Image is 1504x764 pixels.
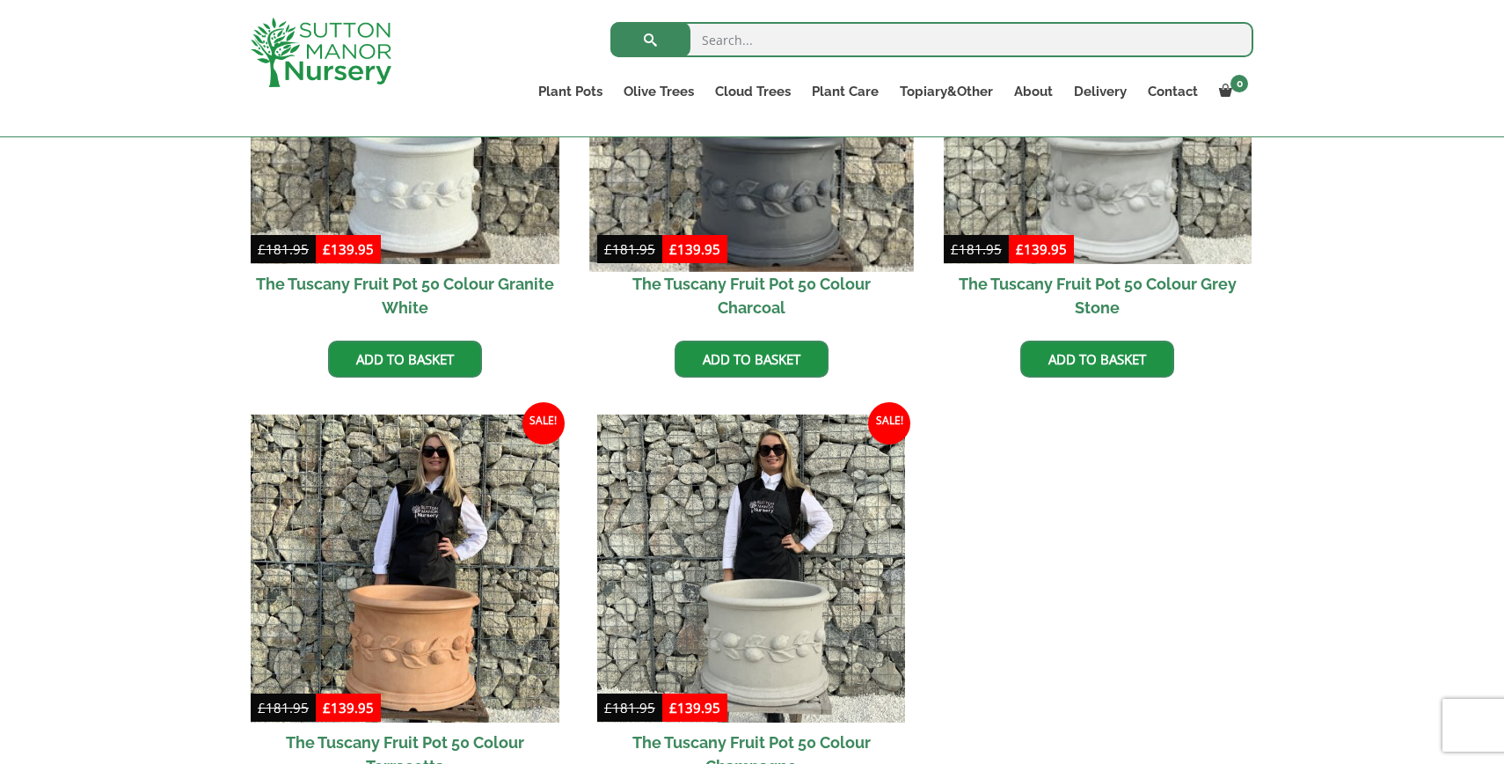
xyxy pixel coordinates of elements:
[597,264,906,327] h2: The Tuscany Fruit Pot 50 Colour Charcoal
[258,699,266,716] span: £
[251,18,391,87] img: logo
[597,415,906,724] img: The Tuscany Fruit Pot 50 Colour Champagne
[1004,79,1063,104] a: About
[1016,240,1024,258] span: £
[669,240,720,258] bdi: 139.95
[613,79,705,104] a: Olive Trees
[944,264,1252,327] h2: The Tuscany Fruit Pot 50 Colour Grey Stone
[251,415,559,724] img: The Tuscany Fruit Pot 50 Colour Terracotta
[1137,79,1208,104] a: Contact
[1016,240,1067,258] bdi: 139.95
[868,402,910,444] span: Sale!
[801,79,889,104] a: Plant Care
[1063,79,1137,104] a: Delivery
[951,240,959,258] span: £
[604,699,655,716] bdi: 181.95
[669,699,677,716] span: £
[604,240,655,258] bdi: 181.95
[522,402,565,444] span: Sale!
[889,79,1004,104] a: Topiary&Other
[669,699,720,716] bdi: 139.95
[323,699,331,716] span: £
[323,240,374,258] bdi: 139.95
[604,240,612,258] span: £
[528,79,613,104] a: Plant Pots
[604,699,612,716] span: £
[258,240,266,258] span: £
[1208,79,1253,104] a: 0
[258,240,309,258] bdi: 181.95
[323,240,331,258] span: £
[675,341,829,378] a: Add to basket: “The Tuscany Fruit Pot 50 Colour Charcoal”
[1230,75,1248,92] span: 0
[610,22,1253,57] input: Search...
[705,79,801,104] a: Cloud Trees
[1020,341,1174,378] a: Add to basket: “The Tuscany Fruit Pot 50 Colour Grey Stone”
[951,240,1002,258] bdi: 181.95
[323,699,374,716] bdi: 139.95
[669,240,677,258] span: £
[328,341,482,378] a: Add to basket: “The Tuscany Fruit Pot 50 Colour Granite White”
[251,264,559,327] h2: The Tuscany Fruit Pot 50 Colour Granite White
[258,699,309,716] bdi: 181.95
